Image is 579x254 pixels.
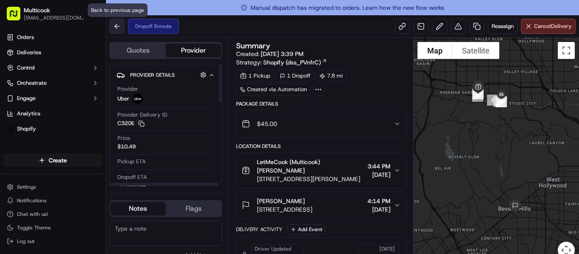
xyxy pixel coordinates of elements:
span: Created: [236,50,303,58]
input: Got a question? Start typing here... [22,55,153,64]
span: Shopify (dss_PVnfrC) [263,58,321,67]
div: 6 [490,92,508,110]
a: Shopify (dss_PVnfrC) [263,58,327,67]
div: Start new chat [38,81,139,89]
div: 5 [484,91,501,109]
span: Log out [17,238,34,245]
button: Multicook [24,6,50,14]
img: 4281594248423_2fcf9dad9f2a874258b8_72.png [18,81,33,96]
span: Provider [117,85,138,93]
button: Flags [166,202,221,215]
div: 7.8 mi [316,70,347,82]
button: Engage [3,92,102,105]
img: 1736555255976-a54dd68f-1ca7-489b-9aae-adbdc363a1c4 [17,155,24,162]
div: Past conversations [8,110,57,117]
div: 1 Pickup [236,70,274,82]
div: 7 [492,93,510,111]
span: [STREET_ADDRESS][PERSON_NAME] [257,175,364,183]
button: Toggle fullscreen view [558,42,575,59]
button: Provider [166,44,221,57]
div: Delivery Activity [236,226,282,233]
span: Wisdom [PERSON_NAME] [26,131,90,138]
div: Strategy: [236,58,327,67]
span: Manual dispatch has migrated to orders. Learn how the new flow works [241,3,444,12]
button: [EMAIL_ADDRESS][DOMAIN_NAME] [24,14,84,21]
div: 4 [469,87,487,105]
button: Settings [3,181,102,193]
button: Show satellite imagery [452,42,499,59]
button: Notifications [3,195,102,207]
button: Notes [110,202,166,215]
span: Wisdom [PERSON_NAME] [26,154,90,161]
span: Uber [117,95,129,103]
div: Favorites [3,142,102,156]
span: [DATE] [379,246,395,252]
img: uber-new-logo.jpeg [133,94,143,104]
a: Created via Automation [236,84,311,95]
div: Location Details [236,143,406,150]
span: Driver Updated [255,246,291,252]
button: See all [131,109,154,119]
a: 📗Knowledge Base [5,186,68,201]
img: Wisdom Oko [8,146,22,163]
span: Reassign [492,22,514,30]
a: Analytics [3,107,102,120]
div: We're available if you need us! [38,89,117,96]
img: Wisdom Oko [8,123,22,140]
button: LetMeCook (Multicook) [PERSON_NAME][STREET_ADDRESS][PERSON_NAME]3:44 PM[DATE] [237,153,406,188]
p: Welcome 👋 [8,34,154,47]
span: Provider Delivery ID [117,111,167,119]
span: Shopify [17,125,36,133]
span: [PERSON_NAME] [257,197,305,205]
span: $45.00 [257,120,277,128]
button: Reassign [488,19,518,34]
button: Add Event [287,224,325,234]
div: 1 Dropoff [276,70,314,82]
div: Back to previous page [88,3,148,17]
span: Deliveries [17,49,41,56]
span: [STREET_ADDRESS] [257,205,312,214]
button: Show street map [418,42,452,59]
button: [PERSON_NAME][STREET_ADDRESS]4:14 PM[DATE] [237,192,406,219]
span: [DATE] [97,131,114,138]
span: Control [17,64,35,72]
button: Control [3,61,102,75]
a: Powered byPylon [60,191,103,198]
button: Create [3,154,102,167]
img: Nash [8,8,25,25]
span: [DATE] 3:39 PM [261,50,303,58]
a: Shopify [3,122,102,136]
span: 4:14 PM [367,197,390,205]
button: Toggle Theme [3,222,102,234]
span: Price [117,134,130,142]
button: Orchestrate [3,76,102,90]
span: Orders [17,33,34,41]
span: Pylon [84,191,103,198]
span: 3:44 PM [367,162,390,170]
img: 1736555255976-a54dd68f-1ca7-489b-9aae-adbdc363a1c4 [17,132,24,139]
span: Create [49,156,67,165]
div: Package Details [236,100,406,107]
a: Orders [3,31,102,44]
a: 💻API Documentation [68,186,139,201]
button: CancelDelivery [521,19,576,34]
span: Toggle Theme [17,224,51,231]
button: Chat with us! [3,208,102,220]
img: Shopify logo [7,126,14,132]
span: Chat with us! [17,211,48,218]
button: C320E [117,120,145,127]
h3: Summary [236,42,270,50]
span: [DATE] [367,205,390,214]
span: LetMeCook (Multicook) [PERSON_NAME] [257,158,364,175]
span: Dropoff ETA [117,173,147,181]
span: Orchestrate [17,79,47,87]
span: Engage [17,95,36,102]
span: [DATE] [367,170,390,179]
img: 1736555255976-a54dd68f-1ca7-489b-9aae-adbdc363a1c4 [8,81,24,96]
span: Provider Details [130,72,175,78]
a: Deliveries [3,46,102,59]
span: • [92,154,95,161]
button: Start new chat [144,84,154,94]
